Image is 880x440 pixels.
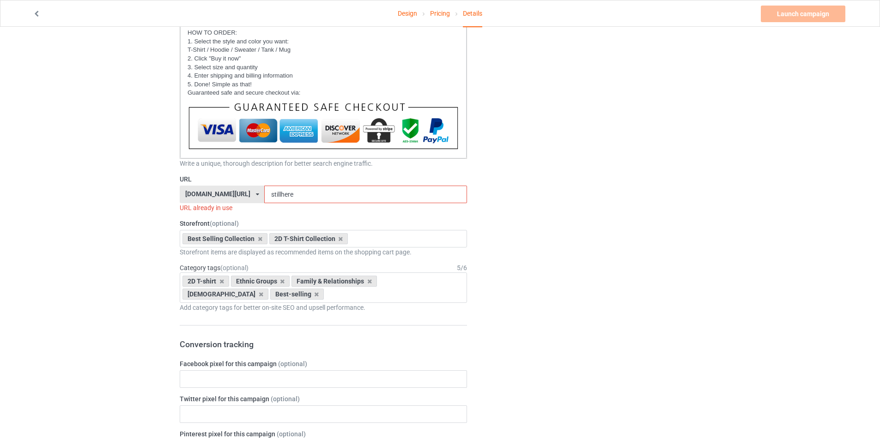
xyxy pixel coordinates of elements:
[185,191,250,197] div: [DOMAIN_NAME][URL]
[180,203,467,212] div: URL already in use
[180,175,467,184] label: URL
[277,430,306,438] span: (optional)
[220,264,249,271] span: (optional)
[180,247,467,257] div: Storefront items are displayed as recommended items on the shopping cart page.
[180,263,249,272] label: Category tags
[180,303,467,312] div: Add category tags for better on-site SEO and upsell performance.
[188,37,459,46] p: 1. Select the style and color you want:
[180,339,467,350] h3: Conversion tracking
[269,233,348,244] div: 2D T-Shirt Collection
[457,263,467,272] div: 5 / 6
[188,97,459,150] img: thanh_toan.png
[188,89,459,97] p: Guaranteed safe and secure checkout via:
[270,289,324,300] div: Best-selling
[180,394,467,404] label: Twitter pixel for this campaign
[210,220,239,227] span: (optional)
[188,72,459,80] p: 4. Enter shipping and billing information
[188,46,459,54] p: T-Shirt / Hoodie / Sweater / Tank / Mug
[188,63,459,72] p: 3. Select size and quantity
[180,359,467,368] label: Facebook pixel for this campaign
[180,429,467,439] label: Pinterest pixel for this campaign
[180,219,467,228] label: Storefront
[188,29,459,37] p: HOW TO ORDER:
[278,360,307,368] span: (optional)
[463,0,482,27] div: Details
[188,80,459,89] p: 5. Done! Simple as that!
[182,276,229,287] div: 2D T-shirt
[271,395,300,403] span: (optional)
[231,276,290,287] div: Ethnic Groups
[182,289,268,300] div: [DEMOGRAPHIC_DATA]
[188,54,459,63] p: 2. Click "Buy it now"
[182,233,267,244] div: Best Selling Collection
[180,159,467,168] div: Write a unique, thorough description for better search engine traffic.
[291,276,377,287] div: Family & Relationships
[398,0,417,26] a: Design
[430,0,450,26] a: Pricing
